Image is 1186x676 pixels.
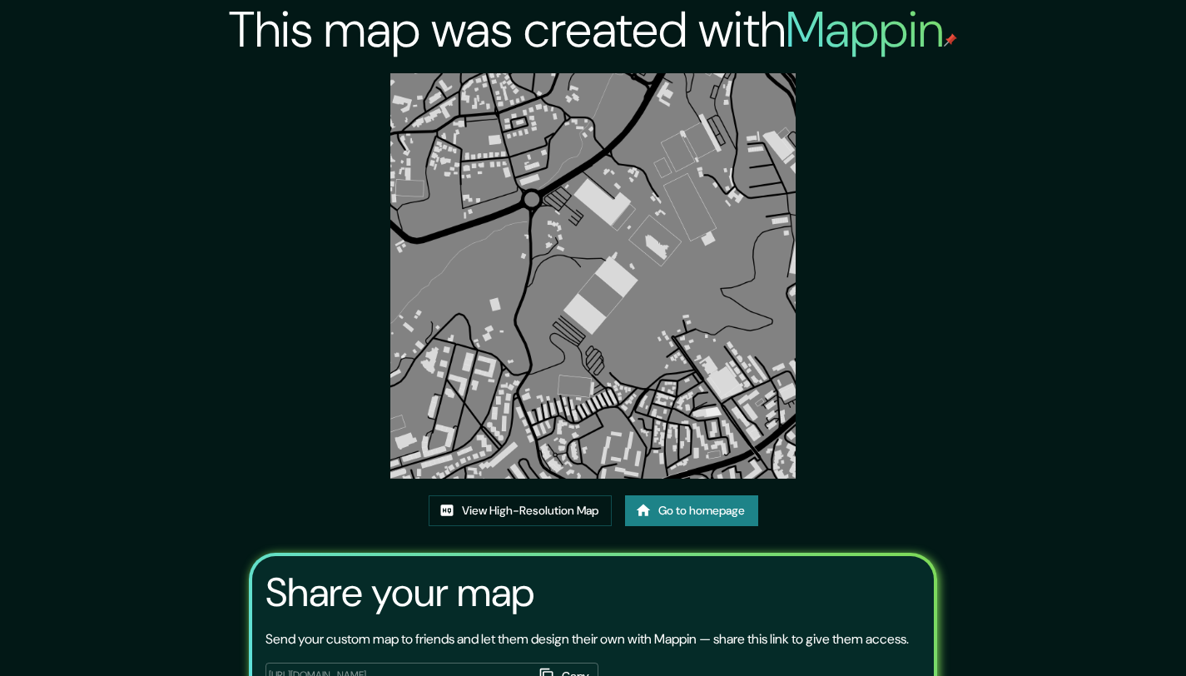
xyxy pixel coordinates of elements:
a: View High-Resolution Map [429,495,612,526]
h3: Share your map [265,569,534,616]
p: Send your custom map to friends and let them design their own with Mappin — share this link to gi... [265,629,909,649]
a: Go to homepage [625,495,758,526]
img: created-map [390,73,796,479]
img: mappin-pin [944,33,957,47]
